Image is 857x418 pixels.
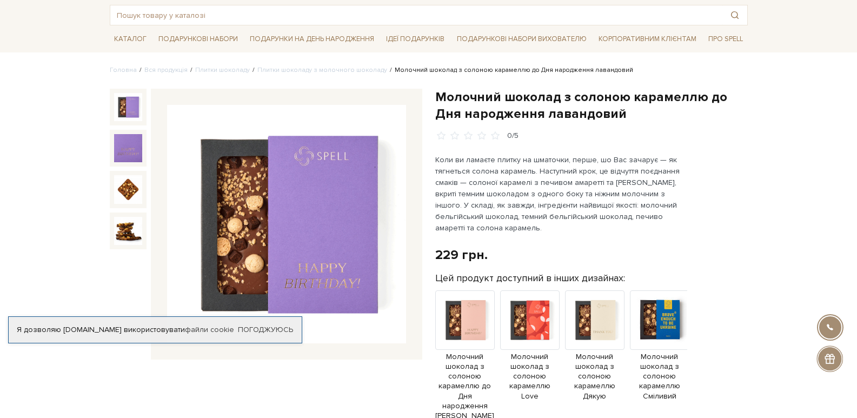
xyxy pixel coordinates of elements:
span: Молочний шоколад з солоною карамеллю Сміливий [630,352,689,401]
a: Подарункові набори [154,31,242,48]
div: 0/5 [507,131,519,141]
a: Плитки шоколаду з молочного шоколаду [257,66,387,74]
a: Погоджуюсь [238,325,293,335]
a: Молочний шоколад з солоною карамеллю Love [500,315,560,401]
img: Молочний шоколад з солоною карамеллю до Дня народження лавандовий [114,93,142,121]
a: Корпоративним клієнтам [594,30,701,48]
input: Пошук товару у каталозі [110,5,722,25]
a: Подарункові набори вихователю [453,30,591,48]
a: Про Spell [704,31,747,48]
button: Пошук товару у каталозі [722,5,747,25]
a: Каталог [110,31,151,48]
img: Молочний шоколад з солоною карамеллю до Дня народження лавандовий [167,105,406,344]
a: Молочний шоколад з солоною карамеллю Сміливий [630,315,689,401]
img: Продукт [500,290,560,350]
img: Продукт [565,290,625,350]
label: Цей продукт доступний в інших дизайнах: [435,272,625,284]
div: 229 грн. [435,247,488,263]
span: Молочний шоколад з солоною карамеллю Дякую [565,352,625,401]
img: Молочний шоколад з солоною карамеллю до Дня народження лавандовий [114,134,142,162]
a: Вся продукція [144,66,188,74]
div: Я дозволяю [DOMAIN_NAME] використовувати [9,325,302,335]
p: Коли ви ламаєте плитку на шматочки, перше, шо Вас зачарує — як тягнеться солона карамель. Наступн... [435,154,689,234]
img: Молочний шоколад з солоною карамеллю до Дня народження лавандовий [114,175,142,203]
img: Молочний шоколад з солоною карамеллю до Дня народження лавандовий [114,217,142,245]
a: Плитки шоколаду [195,66,250,74]
img: Продукт [435,290,495,350]
a: файли cookie [185,325,234,334]
a: Молочний шоколад з солоною карамеллю Дякую [565,315,625,401]
a: Ідеї подарунків [382,31,449,48]
h1: Молочний шоколад з солоною карамеллю до Дня народження лавандовий [435,89,748,122]
img: Продукт [630,290,689,350]
span: Молочний шоколад з солоною карамеллю Love [500,352,560,401]
a: Головна [110,66,137,74]
a: Подарунки на День народження [245,31,378,48]
li: Молочний шоколад з солоною карамеллю до Дня народження лавандовий [387,65,633,75]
